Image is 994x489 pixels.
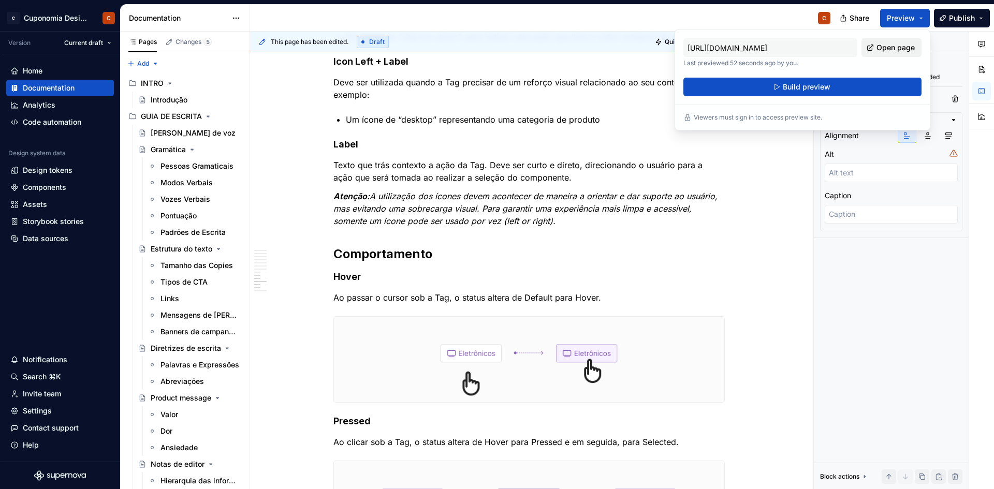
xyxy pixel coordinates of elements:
div: Notifications [23,354,67,365]
div: Links [160,293,179,304]
div: Abreviações [160,376,204,387]
a: [PERSON_NAME] de voz [134,125,245,141]
h4: Label [333,138,725,151]
a: Pessoas Gramaticais [144,158,245,174]
div: Modos Verbais [160,177,213,188]
a: Links [144,290,245,307]
div: Notas de editor [151,459,204,469]
div: Valor [160,409,178,420]
div: Components [23,182,66,192]
div: Dor [160,426,172,436]
h4: Pressed [333,415,725,427]
div: Storybook stories [23,216,84,227]
a: Assets [6,196,114,213]
a: Ansiedade [144,439,245,456]
a: Palavras e Expressões [144,357,245,373]
a: Valor [144,406,245,423]
div: GUIA DE ESCRITA [141,111,202,122]
span: Quick preview [665,38,707,46]
span: Publish [949,13,975,23]
div: Data sources [23,233,68,244]
div: Cuponomia Design System [24,13,90,23]
div: Analytics [23,100,55,110]
p: Deve ser utilizada quando a Tag precisar de um reforço visual relacionado ao seu contexto. Por ex... [333,76,725,101]
div: Pessoas Gramaticais [160,161,233,171]
button: Contact support [6,420,114,436]
div: Design system data [8,149,66,157]
p: Texto que trás contexto a ação da Tag. Deve ser curto e direto, direcionando o usuário para a açã... [333,159,725,184]
a: Diretrizes de escrita [134,340,245,357]
button: Add [124,56,162,71]
p: Um ícone de “desktop” representando uma categoria de produto [346,113,725,126]
button: Build preview [683,78,922,96]
div: Caption [825,190,851,201]
span: Add [137,60,149,68]
h4: Icon Left + Label [333,55,725,68]
div: Alignment [825,130,859,141]
div: Estrutura do texto [151,244,212,254]
button: Publish [934,9,990,27]
a: Dor [144,423,245,439]
a: Mensagens de [PERSON_NAME] [144,307,245,323]
a: Pontuação [144,208,245,224]
div: C [7,12,20,24]
div: Mensagens de [PERSON_NAME] [160,310,239,320]
p: Ao passar o cursor sob a Tag, o status altera de Default para Hover. [333,291,725,304]
div: Help [23,440,39,450]
a: Padrões de Escrita [144,224,245,241]
a: Components [6,179,114,196]
span: Build preview [783,82,830,92]
button: Share [835,9,876,27]
h2: Comportamento [333,246,725,262]
span: 5 [203,38,212,46]
a: Gramática [134,141,245,158]
span: This page has been edited. [271,38,348,46]
div: Alt [825,149,834,159]
div: GUIA DE ESCRITA [124,108,245,125]
span: Share [850,13,869,23]
div: Tipos de CTA [160,277,208,287]
div: Padrões de Escrita [160,227,226,238]
div: Block actions [820,469,869,484]
button: Current draft [60,36,116,50]
span: Open page [876,42,915,53]
a: Vozes Verbais [144,191,245,208]
a: Home [6,63,114,79]
a: Banners de campanhas [144,323,245,340]
div: Product message [151,393,211,403]
a: Storybook stories [6,213,114,230]
div: C [822,14,826,22]
div: Documentation [23,83,75,93]
a: Estrutura do texto [134,241,245,257]
div: Contact support [23,423,79,433]
div: Assets [23,199,47,210]
div: Banners de campanhas [160,327,239,337]
a: Code automation [6,114,114,130]
div: Gramática [151,144,186,155]
div: Block actions [820,472,859,481]
a: Abreviações [144,373,245,390]
div: Pontuação [160,211,197,221]
div: Pages [128,38,157,46]
div: Code automation [23,117,81,127]
div: Version [8,39,31,47]
div: Tamanho das Copies [160,260,233,271]
a: Analytics [6,97,114,113]
h4: Hover [333,271,725,283]
button: Preview [880,9,930,27]
span: Preview [887,13,915,23]
p: Ao clicar sob a Tag, o status altera de Hover para Pressed e em seguida, para Selected. [333,436,725,448]
button: Help [6,437,114,453]
a: Tipos de CTA [144,274,245,290]
p: Viewers must sign in to access preview site. [694,113,822,122]
a: Settings [6,403,114,419]
div: Design tokens [23,165,72,175]
a: Open page [861,38,922,57]
span: Current draft [64,39,103,47]
em: A utilização dos ícones devem acontecer de maneira a orientar e dar suporte ao usuário, mas evita... [333,191,720,226]
div: INTRO [141,78,164,88]
a: Modos Verbais [144,174,245,191]
svg: Supernova Logo [34,470,86,481]
div: Home [23,66,42,76]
